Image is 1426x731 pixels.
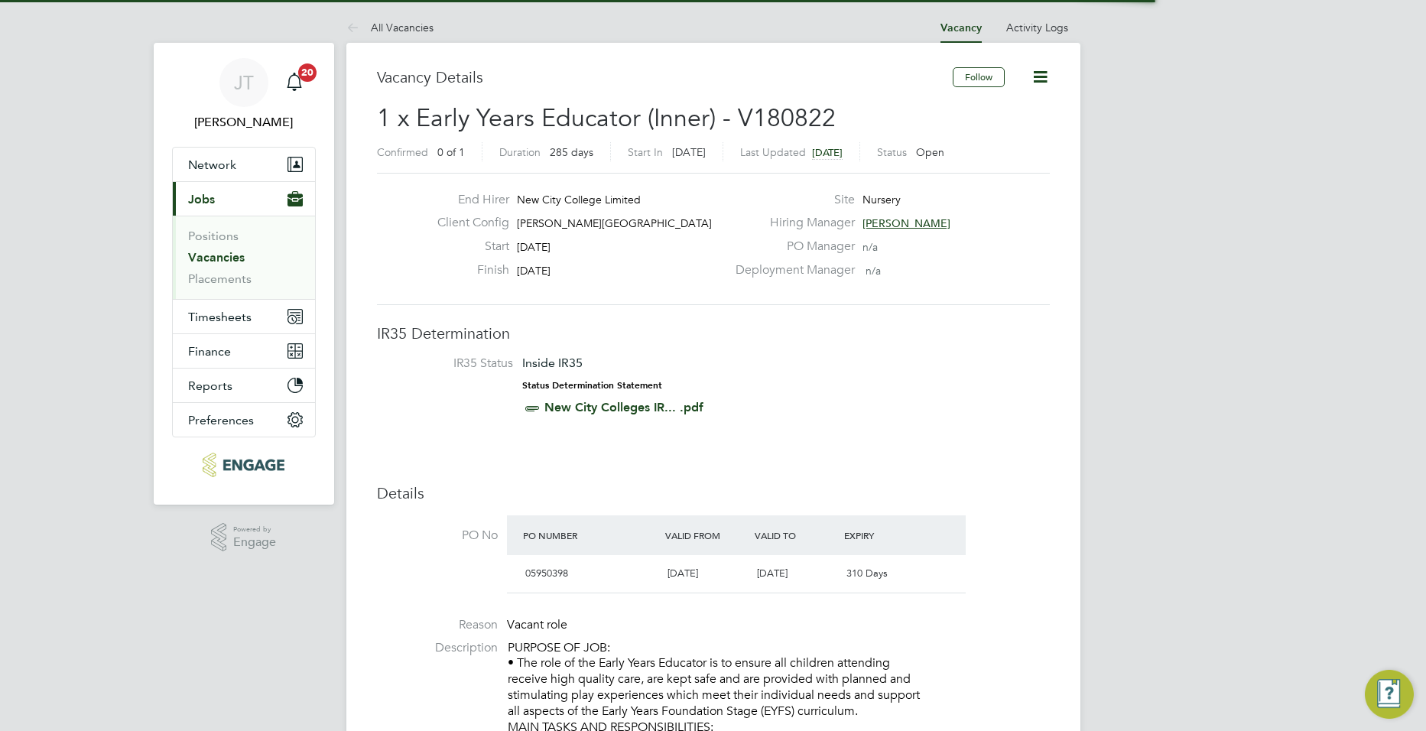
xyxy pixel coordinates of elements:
[377,528,498,544] label: PO No
[544,400,703,414] a: New City Colleges IR... .pdf
[154,43,334,505] nav: Main navigation
[522,356,583,370] span: Inside IR35
[377,145,428,159] label: Confirmed
[840,521,930,549] div: Expiry
[173,369,315,402] button: Reports
[846,567,888,580] span: 310 Days
[188,229,239,243] a: Positions
[751,521,840,549] div: Valid To
[188,344,231,359] span: Finance
[173,334,315,368] button: Finance
[188,271,252,286] a: Placements
[233,536,276,549] span: Engage
[726,239,855,255] label: PO Manager
[517,264,551,278] span: [DATE]
[172,453,316,477] a: Go to home page
[522,380,662,391] strong: Status Determination Statement
[203,453,284,477] img: huntereducation-logo-retina.png
[233,523,276,536] span: Powered by
[877,145,907,159] label: Status
[550,145,593,159] span: 285 days
[377,103,836,133] span: 1 x Early Years Educator (Inner) - V180822
[173,148,315,181] button: Network
[172,58,316,132] a: JT[PERSON_NAME]
[211,523,276,552] a: Powered byEngage
[425,192,509,208] label: End Hirer
[377,640,498,656] label: Description
[866,264,881,278] span: n/a
[757,567,788,580] span: [DATE]
[668,567,698,580] span: [DATE]
[377,617,498,633] label: Reason
[188,192,215,206] span: Jobs
[525,567,568,580] span: 05950398
[726,262,855,278] label: Deployment Manager
[188,310,252,324] span: Timesheets
[173,300,315,333] button: Timesheets
[519,521,662,549] div: PO Number
[377,67,953,87] h3: Vacancy Details
[172,113,316,132] span: Joe Turner
[298,63,317,82] span: 20
[499,145,541,159] label: Duration
[173,403,315,437] button: Preferences
[377,483,1050,503] h3: Details
[672,145,706,159] span: [DATE]
[517,216,712,230] span: [PERSON_NAME][GEOGRAPHIC_DATA]
[188,158,236,172] span: Network
[628,145,663,159] label: Start In
[437,145,465,159] span: 0 of 1
[661,521,751,549] div: Valid From
[188,378,232,393] span: Reports
[916,145,944,159] span: Open
[188,413,254,427] span: Preferences
[940,21,982,34] a: Vacancy
[517,240,551,254] span: [DATE]
[173,216,315,299] div: Jobs
[862,216,950,230] span: [PERSON_NAME]
[862,193,901,206] span: Nursery
[279,58,310,107] a: 20
[1365,670,1414,719] button: Engage Resource Center
[173,182,315,216] button: Jobs
[425,215,509,231] label: Client Config
[740,145,806,159] label: Last Updated
[346,21,434,34] a: All Vacancies
[392,356,513,372] label: IR35 Status
[1006,21,1068,34] a: Activity Logs
[377,323,1050,343] h3: IR35 Determination
[953,67,1005,87] button: Follow
[188,250,245,265] a: Vacancies
[517,193,641,206] span: New City College Limited
[234,73,254,93] span: JT
[726,215,855,231] label: Hiring Manager
[425,239,509,255] label: Start
[726,192,855,208] label: Site
[862,240,878,254] span: n/a
[812,146,843,159] span: [DATE]
[425,262,509,278] label: Finish
[507,617,567,632] span: Vacant role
